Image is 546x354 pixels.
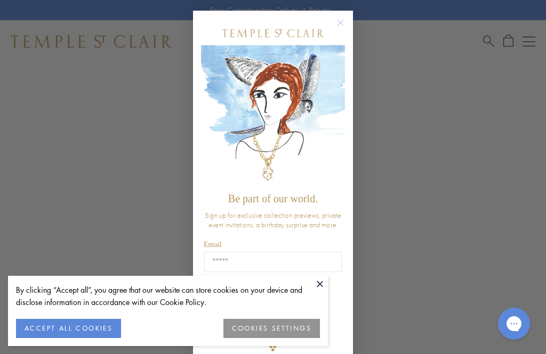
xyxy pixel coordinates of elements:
input: Email [204,252,342,272]
iframe: Gorgias live chat messenger [493,304,535,343]
img: c4a9eb12-d91a-4d4a-8ee0-386386f4f338.jpeg [201,45,345,187]
span: Email [204,241,221,249]
button: Close dialog [339,21,352,35]
img: Temple St. Clair [222,29,324,37]
div: By clicking “Accept all”, you agree that our website can store cookies on your device and disclos... [16,284,320,308]
span: Sign up for exclusive collection previews, private event invitations, a birthday surprise and more. [205,210,341,229]
span: Be part of our world. [228,193,318,204]
button: ACCEPT ALL COOKIES [16,319,121,338]
button: COOKIES SETTINGS [223,319,320,338]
